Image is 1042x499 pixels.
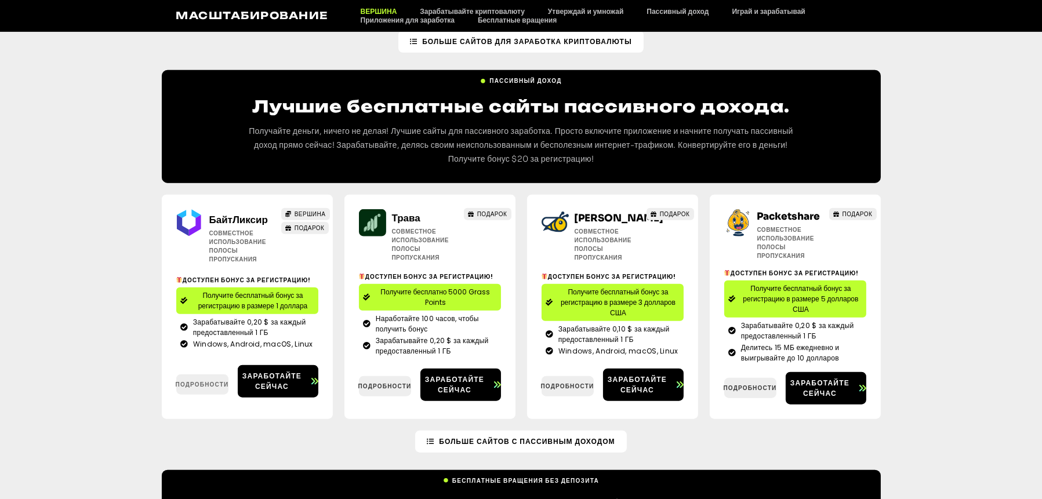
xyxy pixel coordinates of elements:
[415,431,626,453] a: Больше сайтов с пассивным доходом
[361,7,397,16] font: ВЕРШИНА
[209,214,268,226] a: БайтЛиксир
[452,477,599,485] font: БЕСПЛАТНЫЕ ВРАЩЕНИЯ БЕЗ ДЕПОЗИТА
[575,227,632,262] font: Совместное использование полосы пропускания
[420,369,501,401] a: Заработайте сейчас
[660,210,690,218] font: ПОДАРОК
[548,272,677,281] font: Доступен бонус за регистрацию!
[548,7,623,16] font: Утверждай и умножай
[380,287,490,307] font: Получите бесплатно 5000 Grass Points
[349,16,466,24] a: Приложения для заработка
[193,317,306,337] font: Зарабатывайте 0,20 $ за каждый предоставленный 1 ГБ
[365,272,494,281] font: Доступен бонус за регистрацию!
[183,276,311,285] font: Доступен бонус за регистрацию!
[443,472,599,485] a: БЕСПЛАТНЫЕ ВРАЩЕНИЯ БЕЗ ДЕПОЗИТА
[349,7,866,24] nav: Меню
[193,339,313,349] font: Windows, Android, macOS, Linux
[558,324,670,344] font: Зарабатывайте 0,10 $ за каждый предоставленный 1 ГБ
[731,269,859,278] font: Доступен бонус за регистрацию!
[252,96,790,116] font: Лучшие бесплатные сайты пассивного дохода.
[786,372,866,405] a: Заработайте сейчас
[542,376,594,396] a: Подробности
[790,378,849,398] font: Заработайте сейчас
[281,208,329,220] a: ВЕРШИНА
[249,126,793,164] font: Получайте деньги, ничего не делая! Лучшие сайты для пассивного заработка. Просто включите приложе...
[741,343,840,363] font: Делитесь 15 МБ ежедневно и выигрывайте до 10 долларов
[603,369,684,401] a: Заработайте сейчас
[635,7,720,16] a: Пассивный доход
[209,229,267,264] font: Совместное использование полосы пропускания
[242,371,302,391] font: Заработайте сейчас
[376,336,489,356] font: Зарабатывайте 0,20 $ за каждый предоставленный 1 ГБ
[281,222,328,234] a: ПОДАРОК
[398,31,644,53] a: Больше сайтов для заработка криптовалюты
[489,77,561,85] font: Пассивный доход
[575,212,664,224] a: [PERSON_NAME]
[561,287,676,318] font: Получите бесплатный бонус за регистрацию в размере 3 долларов США
[541,382,594,391] font: Подробности
[757,210,820,223] a: Packetshare
[422,37,632,46] font: Больше сайтов для заработка криптовалюты
[359,376,411,396] a: Подробности
[439,436,615,446] font: Больше сайтов с пассивным доходом
[558,346,678,356] font: Windows, Android, macOS, Linux
[466,16,568,24] a: Бесплатные вращения
[198,290,308,311] font: Получите бесплатный бонус за регистрацию в размере 1 доллара
[295,224,325,232] font: ПОДАРОК
[477,210,507,218] font: ПОДАРОК
[741,320,854,341] font: Зарабатывайте 0,20 $ за каждый предоставленный 1 ГБ
[176,374,228,395] a: Подробности
[349,7,409,16] a: ВЕРШИНА
[724,378,776,398] a: Подробности
[176,9,329,21] a: Масштабирование
[176,287,318,314] a: Получите бесплатный бонус за регистрацию в размере 1 доллара
[480,72,561,85] a: Пассивный доход
[542,274,547,279] img: 🎁
[732,7,805,16] font: Играй и зарабатывай
[647,208,694,220] a: ПОДАРОК
[724,270,730,276] img: 🎁
[420,7,525,16] font: Зарабатывайте криптовалюту
[176,277,182,283] img: 🎁
[843,210,873,218] font: ПОДАРОК
[478,16,557,24] font: Бесплатные вращения
[829,208,876,220] a: ПОДАРОК
[376,314,479,334] font: Наработайте 100 часов, чтобы получить бонус
[757,225,815,260] font: Совместное использование полосы пропускания
[724,384,777,392] font: Подробности
[392,227,449,262] font: Совместное использование полосы пропускания
[361,16,455,24] font: Приложения для заработка
[295,210,326,218] font: ВЕРШИНА
[359,284,501,311] a: Получите бесплатно 5000 Grass Points
[743,283,858,314] font: Получите бесплатный бонус за регистрацию в размере 5 долларов США
[425,374,484,395] font: Заработайте сейчас
[392,212,420,224] a: Трава
[608,374,667,395] font: Заработайте сейчас
[176,380,229,389] font: Подробности
[536,7,635,16] a: Утверждай и умножай
[238,365,318,398] a: Заработайте сейчас
[464,208,511,220] a: ПОДАРОК
[359,274,365,279] img: 🎁
[542,284,684,321] a: Получите бесплатный бонус за регистрацию в размере 3 долларов США
[408,7,536,16] a: Зарабатывайте криптовалюту
[724,281,866,318] a: Получите бесплатный бонус за регистрацию в размере 5 долларов США
[358,382,412,391] font: Подробности
[721,7,817,16] a: Играй и зарабатывай
[647,7,709,16] font: Пассивный доход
